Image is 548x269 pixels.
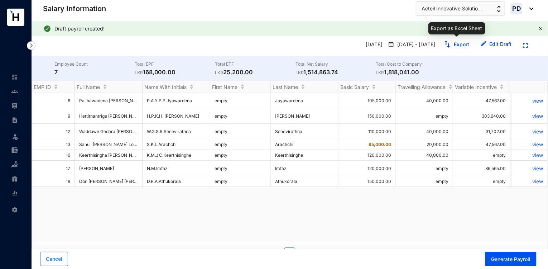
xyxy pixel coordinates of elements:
td: 18 [32,176,75,187]
td: Senevirathna [271,124,338,139]
p: Total Cost to Company [376,61,456,68]
div: Export as Excel Sheet [428,22,485,34]
span: Generate Payroll [491,256,530,263]
p: Salary Information [43,4,106,14]
p: LKR [215,69,223,76]
span: Cancel [46,255,62,263]
a: 1 [284,248,295,259]
th: Travelling Allowance [396,81,453,93]
td: 12 [32,124,75,139]
p: 168,000.00 [135,68,215,76]
span: Basic Salary [340,84,369,90]
img: dropdown-black.8e83cc76930a90b1a4fdb6d089b7bf3a.svg [526,8,534,10]
td: empty [210,124,271,139]
a: view [516,165,543,171]
td: 303,640.00 [453,108,510,124]
li: Reports [6,186,23,200]
button: close [539,27,543,31]
img: people-unselected.118708e94b43a90eceab.svg [11,88,18,95]
button: right [298,247,310,259]
li: Gratuity [6,172,23,186]
td: 150,000.00 [338,176,396,187]
a: Export [454,41,469,47]
p: [DATE] - [DATE] [394,41,435,49]
span: Keerthisingha [PERSON_NAME] [PERSON_NAME] [79,152,179,158]
span: K.M.J.C.Keerthisinghe [147,152,191,158]
li: 1 [284,247,295,259]
td: 86,565.00 [453,161,510,176]
button: Acteil Innovative Solutio... [416,1,505,16]
td: Imfaz [271,161,338,176]
span: EMP ID [34,84,51,90]
td: empty [210,161,271,176]
span: PD [512,5,521,11]
td: empty [396,176,453,187]
p: [DATE] [360,39,385,51]
td: Athukorala [271,176,338,187]
img: settings-unselected.1febfda315e6e19643a1.svg [11,207,18,213]
td: S.K.L.Arachchi [143,139,210,150]
td: empty [210,108,271,124]
td: 6 [32,93,75,108]
p: Employee Count [54,61,135,68]
img: alert-icon-success.755a801dcbde06256afb241ffe65d376.svg [43,24,52,33]
td: empty [210,93,271,108]
li: Next Page [298,247,310,259]
span: [PERSON_NAME] [79,166,138,171]
li: Contracts [6,113,23,127]
button: Edit Draft [475,39,517,50]
a: Edit Draft [489,41,511,47]
th: Last Name [271,81,338,93]
li: Expenses [6,143,23,157]
td: Keerthisinghe [271,150,338,161]
p: 25,200.00 [215,68,295,76]
p: view [516,113,543,119]
div: Draft payroll created! [54,25,536,32]
span: Sanuli [PERSON_NAME] Lokukodikara Arachchi [79,142,176,147]
img: expand.44ba77930b780aef2317a7ddddf64422.svg [523,43,528,48]
td: 110,000.00 [338,124,396,139]
p: Total EPF [135,61,215,68]
td: empty [396,161,453,176]
img: payroll-unselected.b590312f920e76f0c668.svg [11,103,18,109]
img: loan-unselected.d74d20a04637f2d15ab5.svg [11,161,18,168]
img: payroll-calender.2a2848c9e82147e90922403bdc96c587.svg [388,41,394,48]
td: 9 [32,108,75,124]
img: expense-unselected.2edcf0507c847f3e9e96.svg [11,147,18,154]
img: nav-icon-right.af6afadce00d159da59955279c43614e.svg [27,41,35,50]
td: 47,567.00 [453,139,510,150]
p: LKR [376,69,384,76]
span: Last Name [273,84,298,90]
th: Full Name [75,81,143,93]
td: Arachchi [271,139,338,150]
p: Total ETF [215,61,295,68]
span: Don [PERSON_NAME] [PERSON_NAME] [79,179,159,184]
td: 20,000.00 [396,139,453,150]
th: Name With Initials [143,81,210,93]
span: Hettithantrige [PERSON_NAME] [PERSON_NAME] [79,113,179,119]
td: 120,000.00 [338,161,396,176]
p: LKR [295,69,304,76]
td: H.P.K.H. [PERSON_NAME] [143,108,210,124]
p: Total Net Salary [295,61,376,68]
img: edit.b4a5041f3f6abf5ecd95e844d29cd5d6.svg [481,41,486,47]
td: W.G.S.R.Senevirathna [143,124,210,139]
a: view [516,178,543,184]
img: gratuity-unselected.a8c340787eea3cf492d7.svg [11,176,18,182]
a: view [516,152,543,158]
img: report-unselected.e6a6b4230fc7da01f883.svg [11,190,18,197]
img: contract-unselected.99e2b2107c0a7dd48938.svg [11,117,18,123]
p: 1,818,041.00 [376,68,456,76]
button: Cancel [40,252,68,266]
th: Basic Salary [338,81,396,93]
a: view [516,98,543,104]
button: Generate Payroll [485,252,537,266]
button: left [270,247,281,259]
td: empty [396,108,453,124]
li: Home [6,70,23,84]
p: view [516,128,543,134]
td: 13 [32,139,75,150]
p: 7 [54,68,135,76]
